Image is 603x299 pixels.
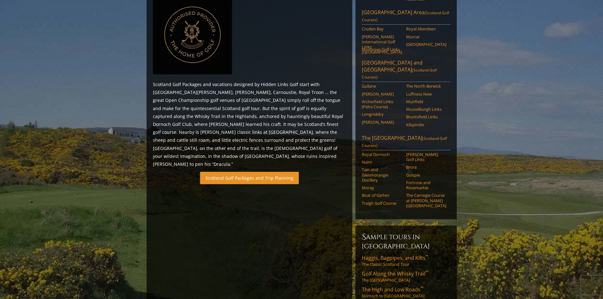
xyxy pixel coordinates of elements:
span: (Scotland Golf Courses) [362,136,447,148]
a: Moray [362,185,402,190]
a: Haggis, Bagpipes, and Kilts™The Classic Scotland Tour [362,254,450,267]
a: Nairn [362,159,402,165]
a: Traigh Golf Course [362,201,402,206]
span: The High and Low Roads [362,286,423,293]
a: Murcar [406,34,446,39]
a: Longniddry [362,112,402,117]
p: Scotland Golf Packages and vacations designed by Hidden Links Golf start with [GEOGRAPHIC_DATA][P... [153,80,346,168]
a: Scotland Golf Packages and Trip Planning [200,172,299,184]
iframe: Sir-Nick-favorite-Open-Rota-Venues [153,188,346,296]
a: Tain and Glenmorangie Distillery [362,167,402,183]
a: Bruntsfield Links [406,114,446,119]
sup: ™ [425,254,428,259]
a: [GEOGRAPHIC_DATA] Area(Scotland Golf Courses) [362,9,450,25]
a: Kilspindie [406,122,446,127]
a: [PERSON_NAME] Golf Links [406,152,446,162]
a: Golf Along the Whisky Trail™The [GEOGRAPHIC_DATA] [362,270,450,283]
a: The [GEOGRAPHIC_DATA](Scotland Golf Courses) [362,134,450,150]
a: Royal Aberdeen [406,26,446,31]
a: [GEOGRAPHIC_DATA] and [GEOGRAPHIC_DATA](Scotland Golf Courses) [362,59,450,82]
a: Cruden Bay [362,26,402,31]
a: Brora [406,165,446,170]
sup: ™ [420,285,423,291]
a: Royal Dornoch [362,152,402,157]
span: Golf Along the Whisky Trail [362,270,428,277]
span: (Scotland Golf Courses) [362,67,437,80]
a: The North Berwick [406,84,446,89]
sup: ™ [425,270,428,275]
a: Musselburgh Links [406,107,446,112]
a: Boat of Garten [362,193,402,198]
a: [PERSON_NAME] International Golf Links [GEOGRAPHIC_DATA] [362,34,402,55]
a: Luffness New [406,91,446,97]
a: Gullane [362,84,402,89]
a: Fortrose and Rosemarkie [406,180,446,190]
a: Montrose Golf Links [362,47,402,52]
span: (Scotland Golf Courses) [362,10,449,22]
a: Muirfield [406,99,446,104]
h6: Sample Tours in [GEOGRAPHIC_DATA] [362,232,450,251]
a: [PERSON_NAME] [362,120,402,125]
a: [GEOGRAPHIC_DATA] [406,42,446,47]
a: The Carnegie Course at [PERSON_NAME][GEOGRAPHIC_DATA] [406,193,446,208]
a: [PERSON_NAME] [362,91,402,97]
a: Archerfield Links (Fidra Course) [362,99,402,109]
span: Haggis, Bagpipes, and Kilts [362,254,428,261]
a: Golspie [406,172,446,178]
